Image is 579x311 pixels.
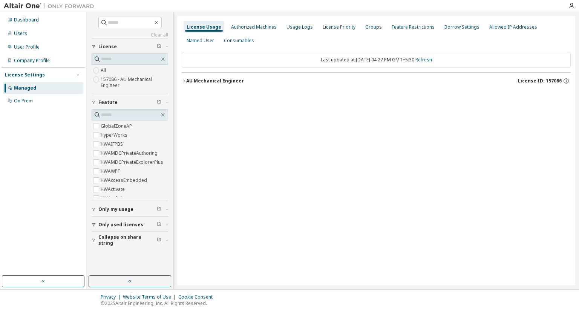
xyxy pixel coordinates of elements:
span: License ID: 157086 [518,78,562,84]
span: Clear filter [157,99,161,105]
label: HWAMDCPrivateAuthoring [101,149,159,158]
div: Named User [187,38,214,44]
a: Clear all [92,32,168,38]
div: Dashboard [14,17,39,23]
button: Collapse on share string [92,232,168,248]
div: License Priority [323,24,355,30]
button: Only used licenses [92,216,168,233]
span: Clear filter [157,206,161,212]
button: License [92,38,168,55]
span: Clear filter [157,237,161,243]
div: Usage Logs [286,24,313,30]
div: User Profile [14,44,40,50]
label: 157086 - AU Mechanical Engineer [101,75,168,90]
div: Consumables [224,38,254,44]
div: AU Mechanical Engineer [186,78,244,84]
img: altair_logo.svg [2,296,41,304]
div: Authorized Machines [231,24,277,30]
img: facebook.svg [46,296,54,304]
div: Company Profile [14,58,50,64]
button: AU Mechanical EngineerLicense ID: 157086 [182,73,571,89]
span: Clear filter [157,222,161,228]
label: HWAMDCPrivateExplorerPlus [101,158,165,167]
div: Managed [14,85,36,91]
label: GlobalZoneAP [101,122,133,131]
a: Refresh [415,56,432,63]
span: Only my usage [98,206,133,212]
label: HWAcufwh [101,194,125,203]
label: HWAccessEmbedded [101,176,149,185]
label: All [101,66,107,75]
div: Last updated at: [DATE] 04:27 PM GMT+5:30 [182,52,571,68]
div: License Settings [5,72,45,78]
button: Only my usage [92,201,168,218]
div: Allowed IP Addresses [489,24,537,30]
div: Users [14,30,27,37]
img: youtube.svg [83,296,94,304]
span: Only used licenses [98,222,143,228]
span: License [98,44,117,50]
span: Clear filter [157,44,161,50]
div: Feature Restrictions [392,24,435,30]
div: Borrow Settings [444,24,479,30]
button: Feature [92,94,168,111]
div: License Usage [187,24,221,30]
img: Altair One [4,2,98,10]
label: HWActivate [101,185,126,194]
div: Privacy [101,294,123,300]
div: Cookie Consent [178,294,217,300]
label: HWAIFPBS [101,140,124,149]
div: Groups [365,24,382,30]
img: linkedin.svg [70,296,78,304]
label: HWAWPF [101,167,121,176]
p: © 2025 Altair Engineering, Inc. All Rights Reserved. [101,300,217,306]
span: Collapse on share string [98,234,157,246]
img: instagram.svg [58,296,66,304]
span: Feature [98,99,118,105]
label: HyperWorks [101,131,129,140]
div: Website Terms of Use [123,294,178,300]
div: On Prem [14,98,33,104]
